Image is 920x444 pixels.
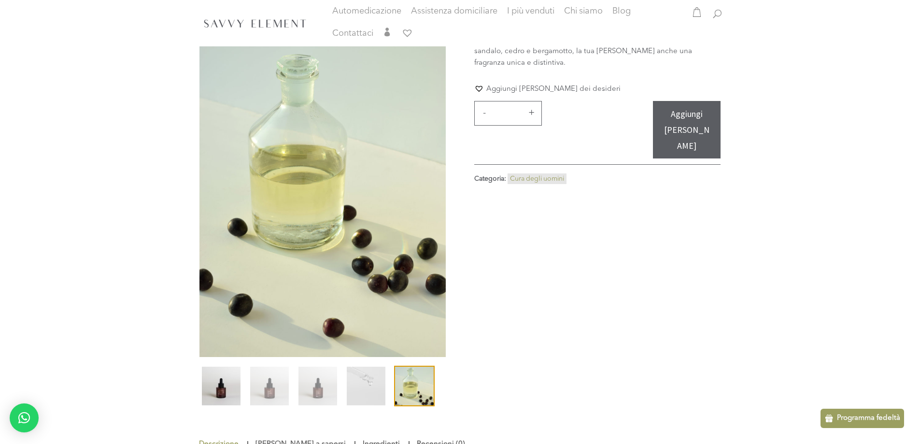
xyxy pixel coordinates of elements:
[298,367,337,405] img: Olio per barba - Immagine 3
[383,28,392,36] font: 
[493,101,522,126] input: Quantità del prodotto
[653,101,721,159] button: Aggiungi [PERSON_NAME]
[474,84,621,94] a: Aggiungi alla lista dei desideri
[564,7,603,15] font: Chi siamo
[332,7,401,15] font: Automedicazione
[332,29,373,38] font: Contattaci
[411,7,497,15] font: Assistenza domiciliare
[332,8,401,27] a: Automedicazione
[474,175,506,182] font: Categoria:
[507,7,554,15] font: I più venduti
[486,86,621,93] font: Aggiungi [PERSON_NAME] dei desideri
[250,367,289,405] img: Olio per barba - Immagine 2
[837,415,900,422] font: Programma fedeltà
[347,367,385,405] img: Olio per barba Se-Beard
[411,8,497,27] a: Assistenza domiciliare
[612,7,631,15] font: Blog
[201,16,309,30] img: Elemento esperto
[383,28,392,40] a: 
[564,8,603,17] a: Chi siamo
[510,175,564,182] a: Cura degli uomini
[483,108,486,118] font: -
[528,108,535,118] font: +
[202,367,241,405] img: Olio per barba
[524,107,538,118] button: +
[664,109,709,151] font: Aggiungi [PERSON_NAME]
[395,367,434,405] img: Olio per barba - Immagine 5
[612,8,631,17] a: Blog
[332,30,373,40] a: Contattaci
[507,8,554,17] a: I più venduti
[477,107,492,118] button: -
